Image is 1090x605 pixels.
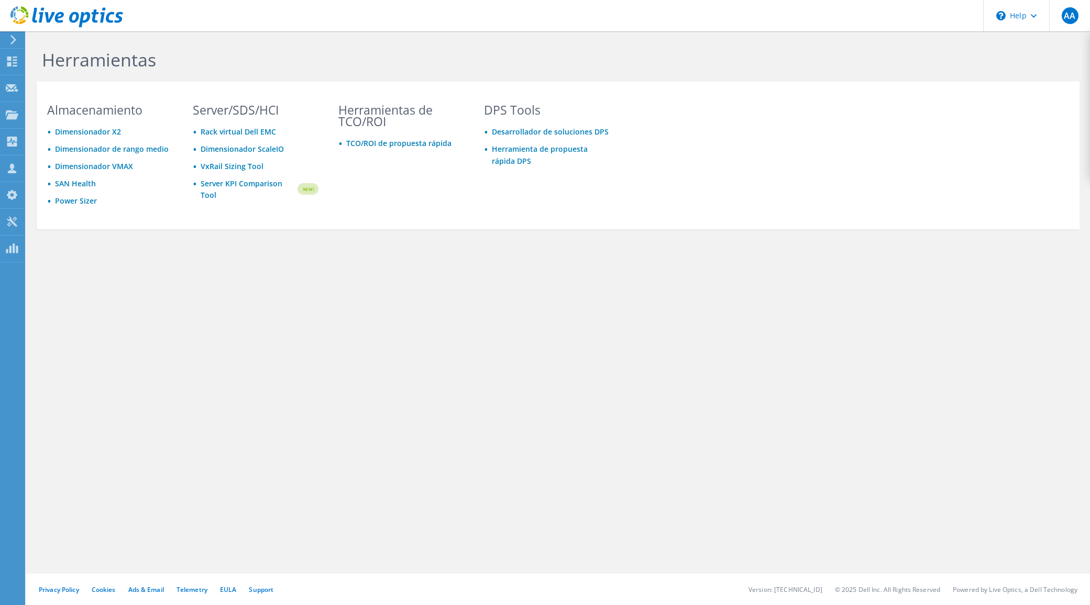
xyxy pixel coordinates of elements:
img: new-badge.svg [296,177,318,201]
a: EULA [220,585,236,594]
h3: Server/SDS/HCI [193,104,318,116]
a: Herramienta de propuesta rápida DPS [492,144,588,166]
a: Dimensionador de rango medio [55,144,169,154]
a: Privacy Policy [39,585,79,594]
h3: Herramientas de TCO/ROI [338,104,464,127]
a: Dimensionador VMAX [55,161,133,171]
a: Cookies [92,585,116,594]
svg: \n [996,11,1006,20]
a: Telemetry [177,585,207,594]
span: AA [1062,7,1078,24]
a: Power Sizer [55,196,97,206]
h3: DPS Tools [484,104,610,116]
a: VxRail Sizing Tool [201,161,263,171]
a: Dimensionador ScaleIO [201,144,284,154]
a: TCO/ROI de propuesta rápida [346,138,452,148]
a: Dimensionador X2 [55,127,121,137]
a: Support [249,585,273,594]
h3: Almacenamiento [47,104,173,116]
li: Version: [TECHNICAL_ID] [748,585,822,594]
h1: Herramientas [42,49,749,71]
a: SAN Health [55,178,96,188]
li: Powered by Live Optics, a Dell Technology [953,585,1077,594]
a: Server KPI Comparison Tool [201,178,296,201]
a: Rack virtual Dell EMC [201,127,276,137]
a: Desarrollador de soluciones DPS [492,127,609,137]
li: © 2025 Dell Inc. All Rights Reserved [835,585,940,594]
a: Ads & Email [128,585,164,594]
